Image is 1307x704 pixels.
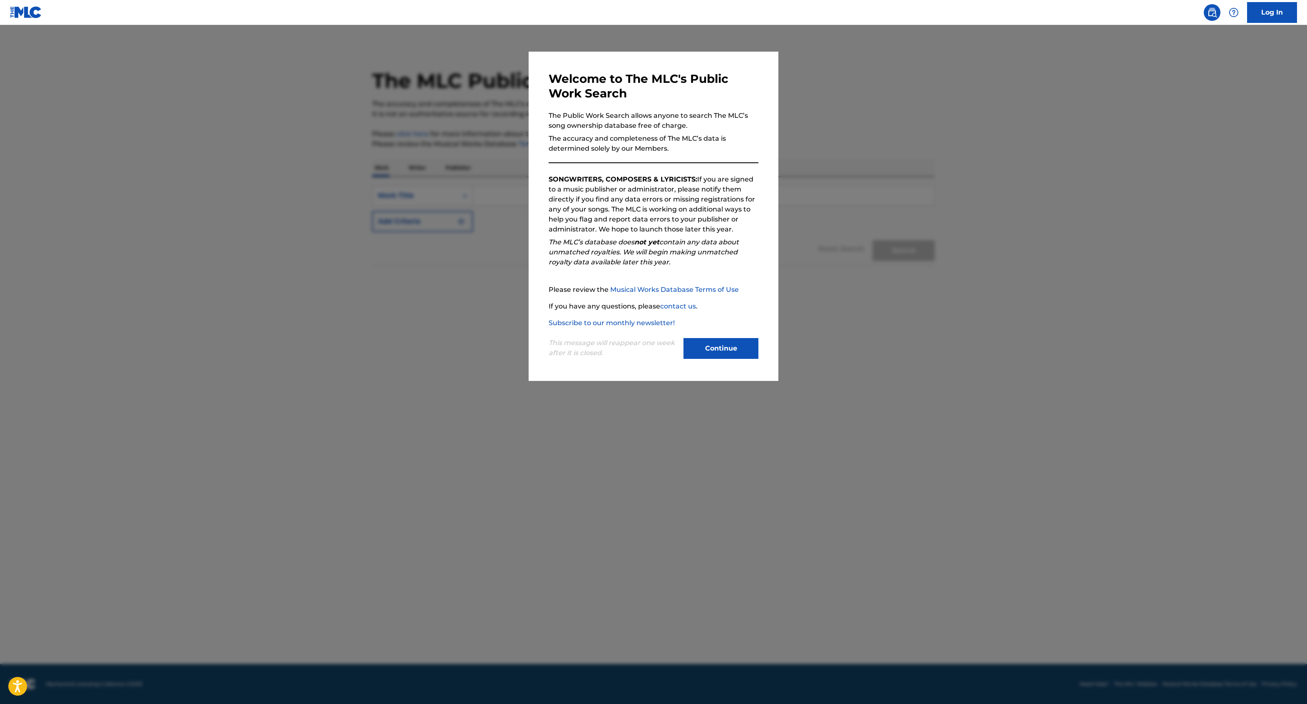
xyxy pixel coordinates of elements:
img: MLC Logo [10,6,42,18]
a: contact us [660,302,696,310]
p: If you are signed to a music publisher or administrator, please notify them directly if you find ... [549,174,758,234]
a: Subscribe to our monthly newsletter! [549,319,675,327]
div: Help [1225,4,1242,21]
p: This message will reappear one week after it is closed. [549,338,678,358]
strong: not yet [634,238,659,246]
a: Log In [1247,2,1297,23]
a: Public Search [1204,4,1220,21]
h3: Welcome to The MLC's Public Work Search [549,72,758,101]
img: search [1207,7,1217,17]
button: Continue [683,338,758,359]
em: The MLC’s database does contain any data about unmatched royalties. We will begin making unmatche... [549,238,739,266]
p: The Public Work Search allows anyone to search The MLC’s song ownership database free of charge. [549,111,758,131]
p: The accuracy and completeness of The MLC’s data is determined solely by our Members. [549,134,758,154]
strong: SONGWRITERS, COMPOSERS & LYRICISTS: [549,175,697,183]
p: If you have any questions, please . [549,301,758,311]
a: Musical Works Database Terms of Use [610,286,739,294]
p: Please review the [549,285,758,295]
iframe: Chat Widget [1265,664,1307,704]
img: help [1229,7,1239,17]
